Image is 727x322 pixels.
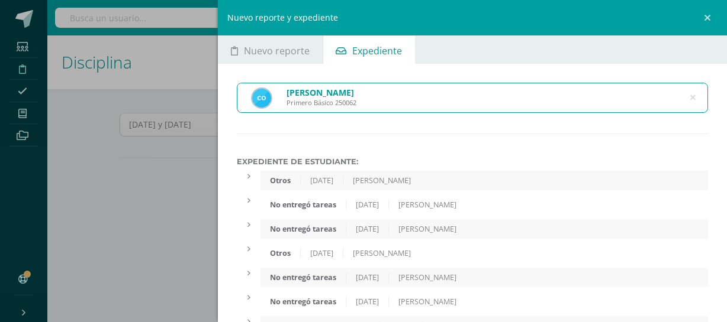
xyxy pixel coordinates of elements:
span: Nuevo reporte [244,37,310,65]
div: [PERSON_NAME] [343,248,420,258]
div: No entregó tareas [260,297,346,307]
div: [PERSON_NAME] [389,272,466,282]
input: Busca un estudiante aquí... [237,83,707,112]
div: [DATE] [301,248,343,258]
a: Nuevo reporte [218,35,322,64]
div: [DATE] [346,297,389,307]
a: Expediente [323,35,415,64]
div: [DATE] [346,200,389,210]
div: Otros [260,175,301,186]
div: [DATE] [346,272,389,282]
div: Primero Básico 250062 [287,98,356,107]
div: No entregó tareas [260,272,346,282]
img: 8cbc00f3f3b5f2a89552146d49b3ff10.png [252,89,271,108]
div: [PERSON_NAME] [389,297,466,307]
div: [PERSON_NAME] [287,87,356,98]
div: Otros [260,248,301,258]
label: Expediente de Estudiante: [237,157,708,166]
div: [DATE] [346,224,389,234]
div: No entregó tareas [260,200,346,210]
div: [PERSON_NAME] [389,224,466,234]
span: Expediente [352,37,402,65]
div: [DATE] [301,175,343,186]
div: [PERSON_NAME] [343,175,420,186]
div: [PERSON_NAME] [389,200,466,210]
div: No entregó tareas [260,224,346,234]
